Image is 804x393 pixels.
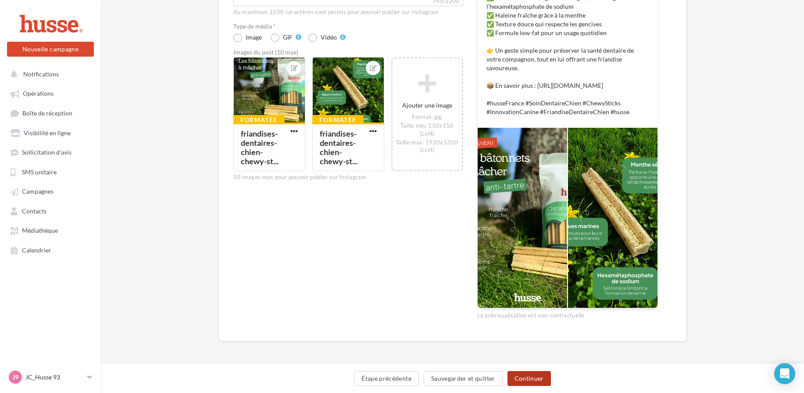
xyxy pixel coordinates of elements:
span: Calendrier [22,246,51,254]
span: Boîte de réception [22,109,72,117]
button: Nouvelle campagne [7,42,94,57]
div: Vidéo [321,34,337,40]
a: Boîte de réception [5,105,96,121]
div: friandises-dentaires-chien-chewy-st... [320,129,357,166]
a: Calendrier [5,242,96,258]
span: SMS unitaire [22,168,57,176]
div: Au maximum 2200 caractères sont permis pour pouvoir publier sur Instagram [233,8,463,16]
div: 10 images max pour pouvoir publier sur Instagram [233,173,463,181]
div: Formatée [233,115,285,125]
div: La prévisualisation est non-contractuelle [477,308,658,320]
span: J9 [12,373,18,382]
span: Opérations [23,90,54,97]
div: Formatée [312,115,364,125]
span: Notifications [23,70,59,78]
a: Visibilité en ligne [5,125,96,141]
div: Image [246,34,262,40]
span: Visibilité en ligne [24,129,71,137]
div: Images du post (10 max) [233,49,463,55]
button: Continuer [507,371,551,386]
p: JC_Husse 93 [25,373,84,382]
span: Campagnes [22,188,54,195]
div: friandises-dentaires-chien-chewy-st... [241,129,279,166]
a: Opérations [5,85,96,101]
a: Médiathèque [5,222,96,238]
span: Médiathèque [22,227,58,234]
div: Open Intercom Messenger [774,363,795,384]
button: Notifications [5,66,92,82]
span: Sollicitation d'avis [22,149,71,156]
a: J9 JC_Husse 93 [7,369,94,386]
button: Étape précédente [354,371,419,386]
button: Sauvegarder et quitter [424,371,503,386]
a: Sollicitation d'avis [5,144,96,160]
span: Contacts [22,207,46,215]
a: Contacts [5,203,96,219]
a: Campagnes [5,183,96,199]
a: SMS unitaire [5,164,96,180]
div: GIF [283,34,293,40]
label: Type de média * [233,23,463,29]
